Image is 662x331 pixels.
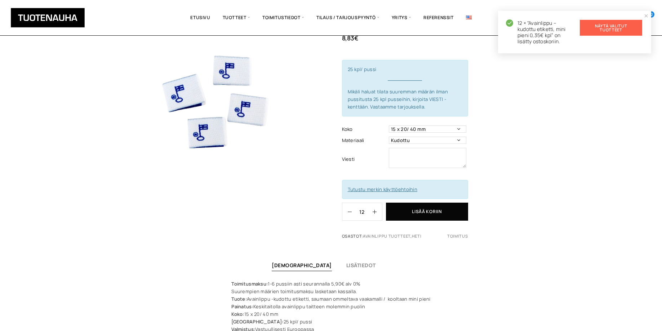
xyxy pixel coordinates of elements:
input: Määrä [352,203,373,220]
a: Tutustu merkin käyttöehtoihin [348,186,417,193]
a: Näytä valitut tuotteet [580,20,642,36]
strong: Tuote: [231,296,247,302]
span: Toimitustiedot [256,5,310,30]
a: Lisätiedot [346,262,376,269]
a: [DEMOGRAPHIC_DATA] [272,262,332,269]
div: Keskitaitolla avainlippu taitteen molemmin puolin [231,303,430,310]
label: Materiaali [342,137,387,144]
span: Tilaus / Tarjouspyyntö [310,5,386,30]
a: Cart [644,14,651,23]
span: € [354,34,358,42]
button: Lisää koriin [386,203,468,221]
span: Tuotteet [217,5,256,30]
strong: Painatus: [231,303,253,310]
a: Heti toimitus [412,233,468,239]
label: Koko [342,125,387,133]
a: Avainlippu tuotteet [363,233,410,239]
div: 15 x 20/ 40 mm [231,310,430,318]
a: Referenssit [417,5,460,30]
div: Avainlippu -kudottu etiketti, saumaan ommeltava vaakamalli / kooltaan mini pieni [231,295,430,303]
strong: [GEOGRAPHIC_DATA]: [231,318,283,325]
span: 25 kpl/ pussi Mikäli haluat tilata suuremman määrän ilman pussitusta 25 kpl pusseihin, kirjoita V... [348,66,462,110]
span: Yritys [386,5,417,30]
strong: Koko: [231,311,244,317]
img: English [466,16,472,19]
strong: Toimitusmaksu: [231,281,268,287]
label: Viesti [342,155,387,163]
div: 25 kpl/ pussi [231,318,430,326]
bdi: 8,83 [342,34,358,42]
img: Tuotenauha Oy [11,8,85,27]
span: 12 × “Avainlippu – kudottu etiketti, mini pieni 0,35€ kpl” on lisätty ostoskoriin. [517,20,642,44]
div: 1-6 pussiin asti seurannalla 5,90€ alv 0% Suurempien määrien toimitusmaksu lasketaan kassalla. [231,280,430,295]
a: Etusivu [184,5,216,30]
span: Osastot: , [342,233,542,245]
